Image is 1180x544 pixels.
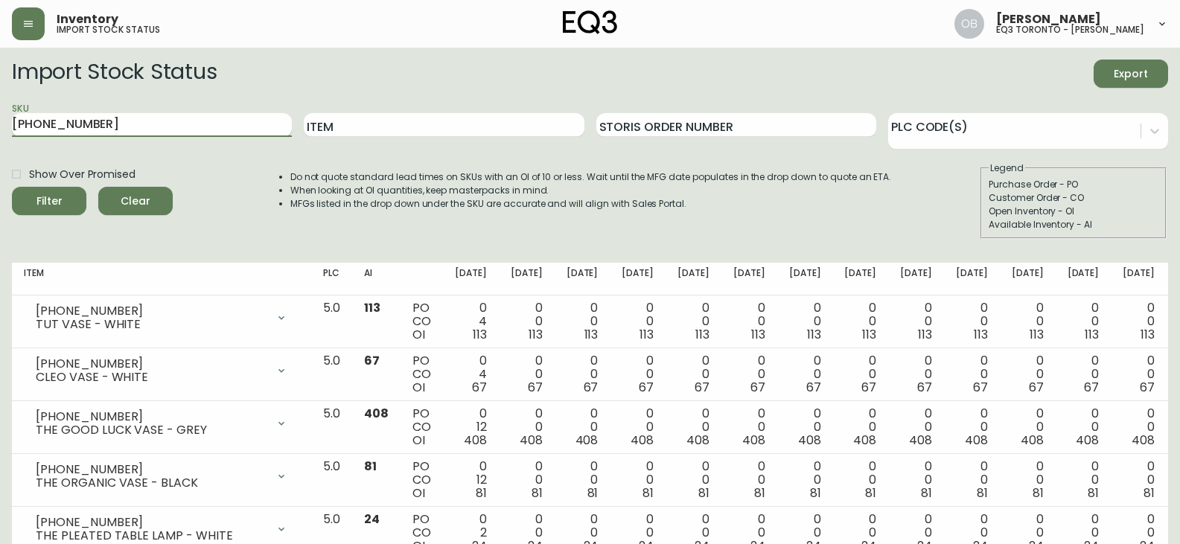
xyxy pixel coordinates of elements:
span: 81 [587,484,599,502]
div: 0 0 [1123,407,1155,447]
span: 81 [754,484,765,502]
span: 81 [810,484,821,502]
span: 67 [528,379,543,396]
span: Export [1106,65,1156,83]
span: 81 [532,484,543,502]
div: 0 0 [1068,301,1100,342]
span: 67 [584,379,599,396]
div: [PHONE_NUMBER] [36,516,267,529]
span: 113 [1030,326,1044,343]
h5: import stock status [57,25,160,34]
div: 0 0 [677,460,709,500]
div: 0 0 [789,301,821,342]
span: [PERSON_NAME] [996,13,1101,25]
span: 24 [364,511,380,528]
th: AI [352,263,401,295]
span: 113 [862,326,876,343]
div: 0 0 [844,460,876,500]
div: 0 0 [956,354,988,394]
div: 0 0 [622,407,654,447]
div: 0 0 [1123,301,1155,342]
div: 0 0 [1012,301,1044,342]
th: [DATE] [555,263,610,295]
span: 113 [640,326,654,343]
div: 0 0 [567,354,599,394]
div: PO CO [412,407,431,447]
span: 67 [472,379,487,396]
span: 408 [909,432,932,449]
img: 8e0065c524da89c5c924d5ed86cfe468 [954,9,984,39]
button: Clear [98,187,173,215]
th: [DATE] [944,263,1000,295]
span: 67 [1084,379,1099,396]
span: 67 [1140,379,1155,396]
span: 67 [1029,379,1044,396]
span: 408 [575,432,599,449]
span: OI [412,326,425,343]
span: 113 [1085,326,1099,343]
span: 408 [742,432,765,449]
div: 0 0 [900,460,932,500]
div: 0 0 [956,301,988,342]
span: 81 [642,484,654,502]
img: logo [563,10,618,34]
div: CLEO VASE - WHITE [36,371,267,384]
span: 113 [974,326,988,343]
th: [DATE] [666,263,721,295]
div: 0 0 [1123,354,1155,394]
li: Do not quote standard lead times on SKUs with an OI of 10 or less. Wait until the MFG date popula... [290,170,892,184]
div: 0 0 [900,354,932,394]
div: 0 0 [622,460,654,500]
div: PO CO [412,301,431,342]
legend: Legend [989,161,1025,175]
span: 81 [865,484,876,502]
th: [DATE] [832,263,888,295]
th: [DATE] [777,263,833,295]
th: [DATE] [721,263,777,295]
div: [PHONE_NUMBER]CLEO VASE - WHITE [24,354,299,387]
div: THE ORGANIC VASE - BLACK [36,476,267,490]
div: 0 0 [1068,460,1100,500]
td: 5.0 [311,295,352,348]
div: 0 0 [733,407,765,447]
th: [DATE] [1000,263,1056,295]
th: [DATE] [443,263,499,295]
div: Available Inventory - AI [989,218,1158,231]
li: When looking at OI quantities, keep masterpacks in mind. [290,184,892,197]
div: 0 0 [789,407,821,447]
div: 0 0 [844,407,876,447]
div: 0 0 [1012,407,1044,447]
span: 113 [695,326,709,343]
div: 0 0 [1068,407,1100,447]
th: PLC [311,263,352,295]
span: 67 [750,379,765,396]
span: 81 [476,484,487,502]
span: 408 [1076,432,1099,449]
div: 0 0 [956,407,988,447]
div: 0 4 [455,354,487,394]
span: 113 [364,299,380,316]
h2: Import Stock Status [12,60,217,88]
span: 81 [1144,484,1155,502]
span: 67 [639,379,654,396]
th: Item [12,263,311,295]
span: 81 [1033,484,1044,502]
span: 408 [798,432,821,449]
span: Clear [110,192,161,211]
div: [PHONE_NUMBER] [36,410,267,423]
div: PO CO [412,354,431,394]
div: 0 0 [733,460,765,500]
span: 67 [364,352,380,369]
div: 0 0 [511,460,543,500]
div: 0 0 [511,354,543,394]
button: Export [1094,60,1168,88]
div: 0 0 [789,354,821,394]
h5: eq3 toronto - [PERSON_NAME] [996,25,1144,34]
span: 408 [965,432,988,449]
li: MFGs listed in the drop down under the SKU are accurate and will align with Sales Portal. [290,197,892,211]
span: Inventory [57,13,118,25]
span: 67 [806,379,821,396]
span: 81 [921,484,932,502]
div: TUT VASE - WHITE [36,318,267,331]
div: THE PLEATED TABLE LAMP - WHITE [36,529,267,543]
